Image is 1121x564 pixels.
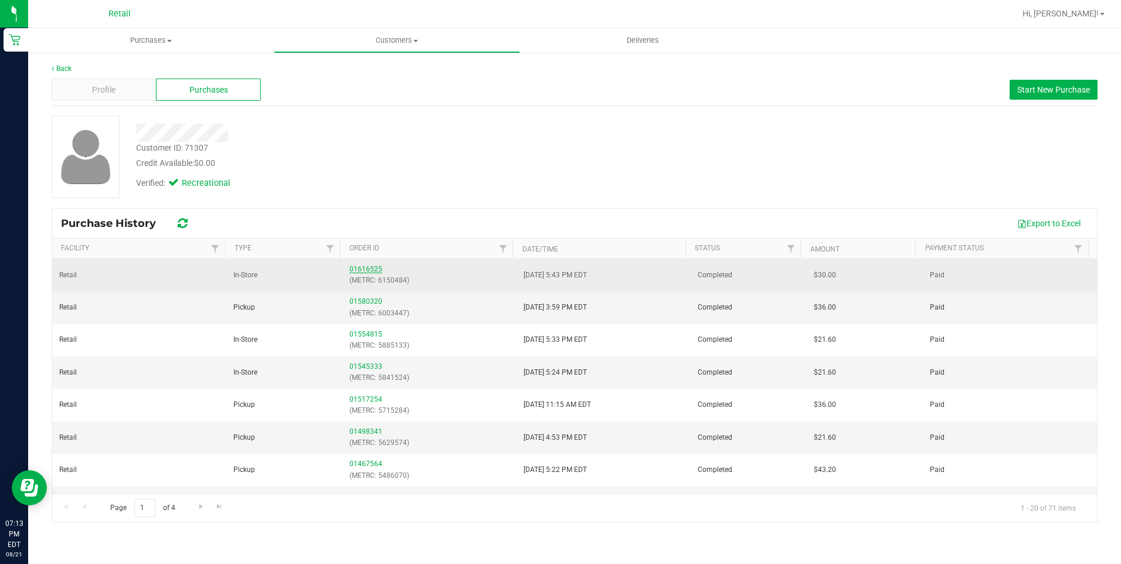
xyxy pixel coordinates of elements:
a: 01554815 [349,330,382,338]
span: $21.60 [814,367,836,378]
a: Filter [1069,239,1088,259]
span: Paid [930,399,945,410]
p: (METRC: 5486070) [349,470,509,481]
span: Purchases [28,35,274,46]
p: (METRC: 6150484) [349,275,509,286]
span: [DATE] 5:33 PM EDT [524,334,587,345]
span: Page of 4 [100,499,185,517]
p: (METRC: 5715284) [349,405,509,416]
span: Completed [698,302,732,313]
span: Deliveries [611,35,675,46]
span: Start New Purchase [1017,85,1090,94]
a: Filter [205,239,225,259]
a: 01545333 [349,362,382,371]
a: Status [695,244,720,252]
a: 01454190 [349,492,382,501]
p: (METRC: 5629574) [349,437,509,449]
span: Completed [698,334,732,345]
span: Paid [930,367,945,378]
span: Completed [698,432,732,443]
p: (METRC: 5841524) [349,372,509,383]
span: Completed [698,464,732,475]
span: $21.60 [814,432,836,443]
span: [DATE] 11:15 AM EDT [524,399,591,410]
span: $36.00 [814,399,836,410]
p: 08/21 [5,550,23,559]
span: Retail [59,464,77,475]
span: 1 - 20 of 71 items [1011,499,1085,517]
a: Date/Time [522,245,558,253]
span: In-Store [233,270,257,281]
p: 07:13 PM EDT [5,518,23,550]
a: Filter [781,239,800,259]
span: Completed [698,270,732,281]
span: [DATE] 5:43 PM EDT [524,270,587,281]
span: Paid [930,464,945,475]
span: Paid [930,334,945,345]
button: Start New Purchase [1010,80,1098,100]
span: $43.20 [814,464,836,475]
span: Pickup [233,302,255,313]
span: Retail [108,9,131,19]
button: Export to Excel [1010,213,1088,233]
p: (METRC: 6003447) [349,308,509,319]
span: Pickup [233,399,255,410]
a: 01517254 [349,395,382,403]
span: Paid [930,432,945,443]
span: Recreational [182,177,229,190]
span: Retail [59,432,77,443]
a: 01498341 [349,427,382,436]
iframe: Resource center [12,470,47,505]
span: $0.00 [194,158,215,168]
a: 01467564 [349,460,382,468]
img: user-icon.png [55,127,117,187]
a: 01616525 [349,265,382,273]
span: Paid [930,270,945,281]
a: Amount [810,245,840,253]
span: Pickup [233,464,255,475]
a: Back [52,64,72,73]
span: Completed [698,399,732,410]
div: Verified: [136,177,229,190]
span: In-Store [233,367,257,378]
span: Pickup [233,432,255,443]
a: Deliveries [520,28,766,53]
span: $36.00 [814,302,836,313]
span: Hi, [PERSON_NAME]! [1023,9,1099,18]
a: Order ID [349,244,379,252]
a: Customers [274,28,519,53]
inline-svg: Retail [9,34,21,46]
span: Customers [274,35,519,46]
span: Retail [59,399,77,410]
a: Type [235,244,252,252]
span: Retail [59,367,77,378]
span: $30.00 [814,270,836,281]
span: In-Store [233,334,257,345]
span: Paid [930,302,945,313]
a: Purchases [28,28,274,53]
span: [DATE] 3:59 PM EDT [524,302,587,313]
div: Credit Available: [136,157,650,169]
span: [DATE] 5:24 PM EDT [524,367,587,378]
span: [DATE] 4:53 PM EDT [524,432,587,443]
input: 1 [134,499,155,517]
div: Customer ID: 71307 [136,142,208,154]
span: Completed [698,367,732,378]
a: Facility [61,244,89,252]
span: $21.60 [814,334,836,345]
a: Filter [493,239,512,259]
a: Go to the last page [211,499,228,515]
span: Purchases [189,84,228,96]
a: 01580320 [349,297,382,305]
a: Go to the next page [192,499,209,515]
p: (METRC: 5885133) [349,340,509,351]
span: Profile [92,84,116,96]
a: Payment Status [925,244,984,252]
span: Purchase History [61,217,168,230]
span: Retail [59,270,77,281]
span: Retail [59,302,77,313]
span: [DATE] 5:22 PM EDT [524,464,587,475]
span: Retail [59,334,77,345]
a: Filter [321,239,340,259]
